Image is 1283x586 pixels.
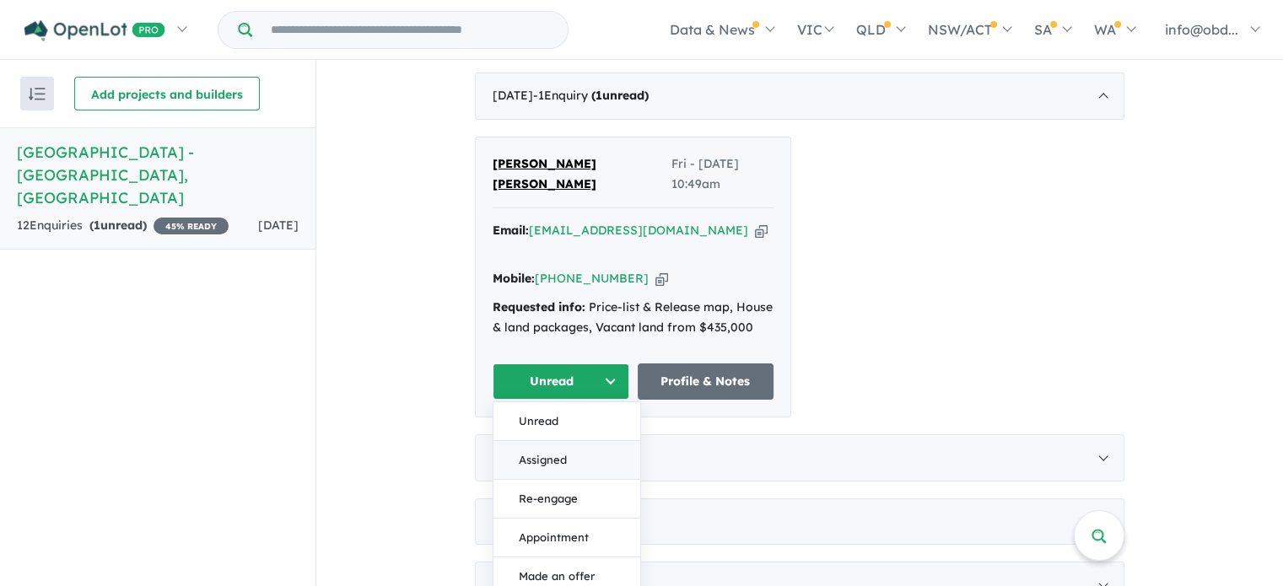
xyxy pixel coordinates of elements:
[475,73,1124,120] div: [DATE]
[94,218,100,233] span: 1
[535,271,649,286] a: [PHONE_NUMBER]
[493,441,640,480] button: Assigned
[1165,21,1238,38] span: info@obd...
[24,20,165,41] img: Openlot PRO Logo White
[493,480,640,519] button: Re-engage
[258,218,299,233] span: [DATE]
[29,88,46,100] img: sort.svg
[493,223,529,238] strong: Email:
[591,88,649,103] strong: ( unread)
[493,363,629,400] button: Unread
[596,88,602,103] span: 1
[493,402,640,441] button: Unread
[638,363,774,400] a: Profile & Notes
[89,218,147,233] strong: ( unread)
[493,271,535,286] strong: Mobile:
[493,154,671,195] a: [PERSON_NAME] [PERSON_NAME]
[533,88,649,103] span: - 1 Enquir y
[493,298,774,338] div: Price-list & Release map, House & land packages, Vacant land from $435,000
[529,223,748,238] a: [EMAIL_ADDRESS][DOMAIN_NAME]
[74,77,260,110] button: Add projects and builders
[17,216,229,236] div: 12 Enquir ies
[256,12,564,48] input: Try estate name, suburb, builder or developer
[755,222,768,239] button: Copy
[154,218,229,234] span: 45 % READY
[475,498,1124,546] div: [DATE]
[655,270,668,288] button: Copy
[671,154,774,195] span: Fri - [DATE] 10:49am
[17,141,299,209] h5: [GEOGRAPHIC_DATA] - [GEOGRAPHIC_DATA] , [GEOGRAPHIC_DATA]
[493,519,640,557] button: Appointment
[493,299,585,315] strong: Requested info:
[493,156,596,191] span: [PERSON_NAME] [PERSON_NAME]
[475,434,1124,481] div: [DATE]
